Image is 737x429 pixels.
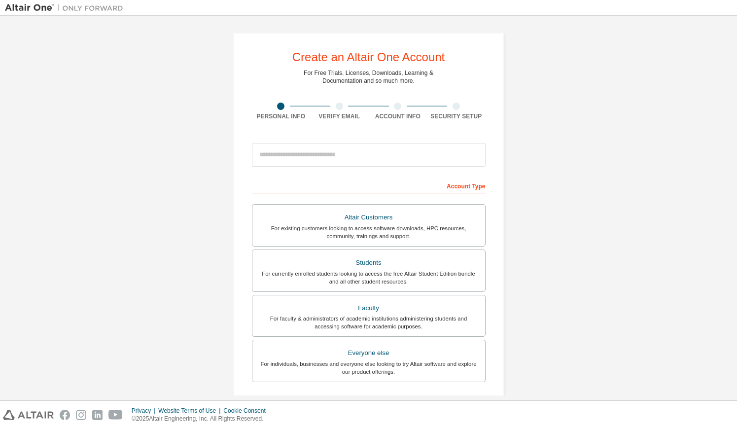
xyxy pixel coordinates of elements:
img: altair_logo.svg [3,410,54,420]
div: Verify Email [310,112,369,120]
div: Website Terms of Use [158,407,223,415]
img: linkedin.svg [92,410,103,420]
img: instagram.svg [76,410,86,420]
div: Create an Altair One Account [292,51,445,63]
p: © 2025 Altair Engineering, Inc. All Rights Reserved. [132,415,272,423]
div: Faculty [258,301,479,315]
div: Cookie Consent [223,407,271,415]
div: Personal Info [252,112,311,120]
div: Students [258,256,479,270]
img: youtube.svg [108,410,123,420]
div: For existing customers looking to access software downloads, HPC resources, community, trainings ... [258,224,479,240]
div: For Free Trials, Licenses, Downloads, Learning & Documentation and so much more. [304,69,433,85]
div: For faculty & administrators of academic institutions administering students and accessing softwa... [258,315,479,330]
img: Altair One [5,3,128,13]
div: Privacy [132,407,158,415]
div: For individuals, businesses and everyone else looking to try Altair software and explore our prod... [258,360,479,376]
div: Everyone else [258,346,479,360]
div: Account Info [369,112,427,120]
div: For currently enrolled students looking to access the free Altair Student Edition bundle and all ... [258,270,479,286]
div: Altair Customers [258,211,479,224]
img: facebook.svg [60,410,70,420]
div: Security Setup [427,112,486,120]
div: Account Type [252,178,486,193]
